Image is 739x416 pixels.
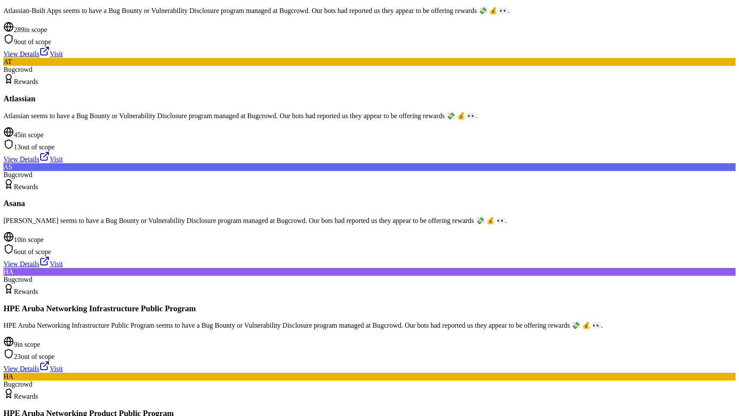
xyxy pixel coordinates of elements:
a: Visit [39,155,63,163]
span: Rewards [3,288,38,295]
span: 289 in scope [14,26,47,33]
span: 23 out of scope [14,353,55,360]
span: 9 in scope [14,341,40,348]
h3: Atlassian [3,94,736,103]
span: Rewards [3,183,38,190]
div: Atlassian [3,58,736,66]
a: Visit [39,50,63,58]
span: 13 out of scope [14,143,55,151]
span: 10 in scope [14,236,44,243]
a: View Details [3,260,39,268]
a: View Details [3,155,39,163]
a: Visit [39,365,63,372]
a: Visit [39,260,63,268]
span: Bugcrowd [3,66,32,73]
div: HPE Aruba Networking Product Public Program [3,373,736,381]
span: 6 out of scope [14,248,51,255]
div: HPE Aruba Networking Infrastructure Public Program [3,268,736,276]
span: Bugcrowd [3,381,32,388]
span: Bugcrowd [3,276,32,283]
p: Atlassian-Built Apps seems to have a Bug Bounty or Vulnerability Disclosure program managed at Bu... [3,6,736,15]
span: 45 in scope [14,131,44,139]
span: Rewards [3,393,38,400]
p: [PERSON_NAME] seems to have a Bug Bounty or Vulnerability Disclosure program managed at Bugcrowd.... [3,216,736,225]
span: 9 out of scope [14,38,51,45]
p: Atlassian seems to have a Bug Bounty or Vulnerability Disclosure program managed at Bugcrowd. Our... [3,112,736,120]
a: View Details [3,365,39,372]
span: Rewards [3,78,38,85]
p: HPE Aruba Networking Infrastructure Public Program seems to have a Bug Bounty or Vulnerability Di... [3,321,736,329]
a: View Details [3,50,39,58]
div: Asana [3,163,736,171]
h3: Asana [3,199,736,208]
h3: HPE Aruba Networking Infrastructure Public Program [3,304,736,313]
span: Bugcrowd [3,171,32,178]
